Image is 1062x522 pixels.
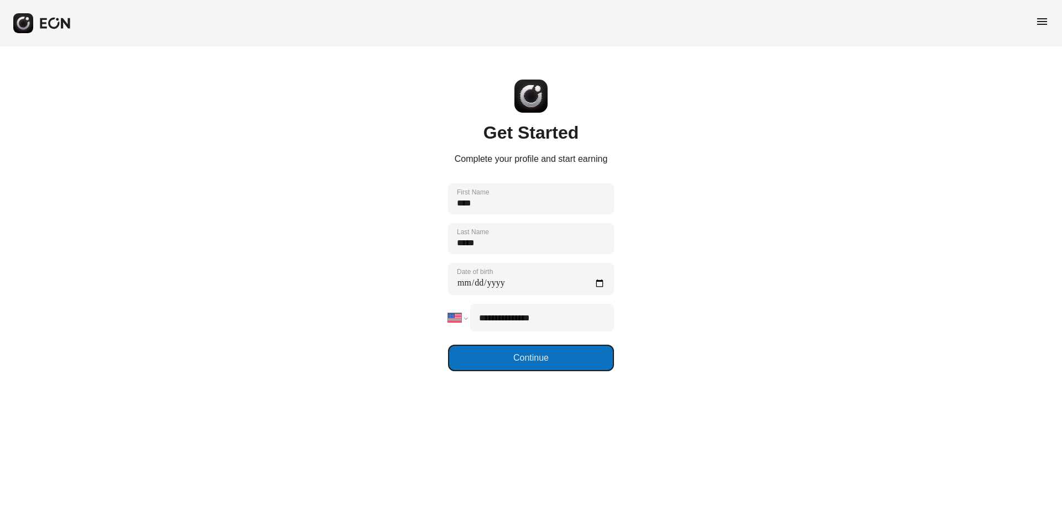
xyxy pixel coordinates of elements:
[457,188,490,197] label: First Name
[455,152,608,166] p: Complete your profile and start earning
[448,345,614,371] button: Continue
[457,267,493,276] label: Date of birth
[455,126,608,139] h1: Get Started
[1035,15,1049,28] span: menu
[457,228,489,236] label: Last Name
